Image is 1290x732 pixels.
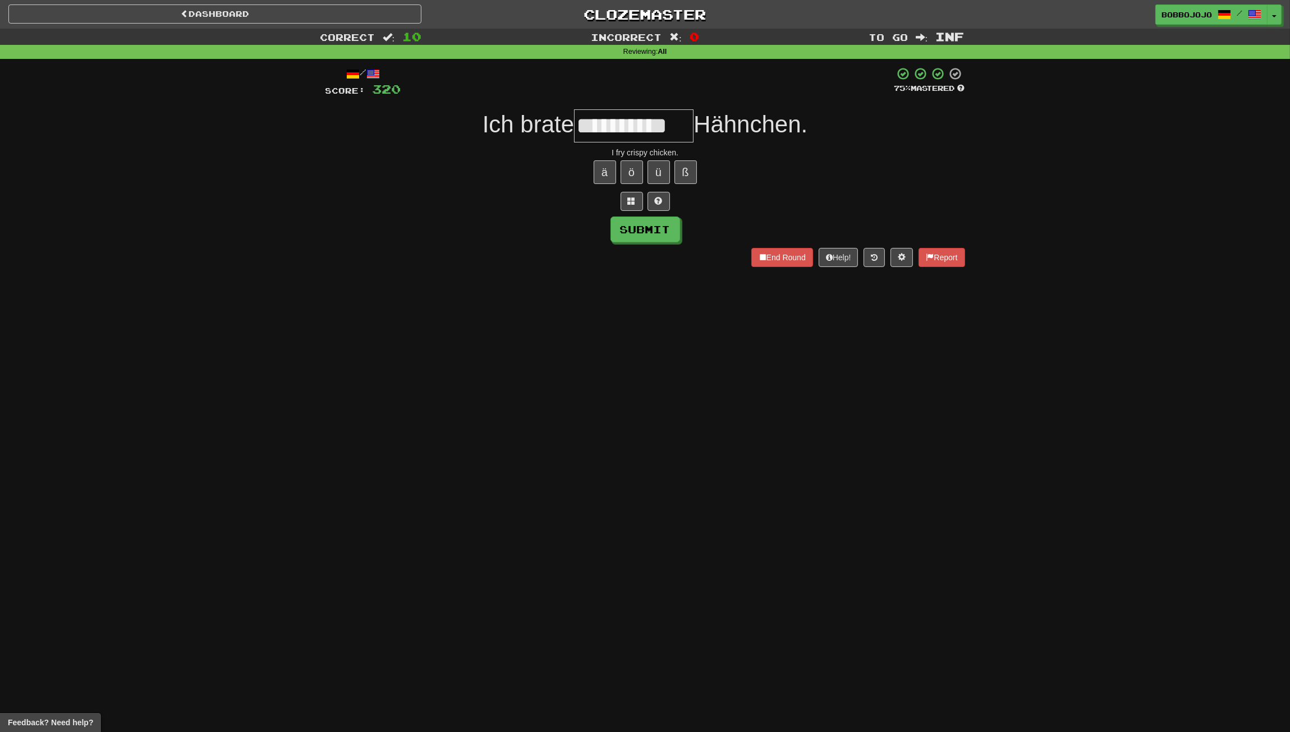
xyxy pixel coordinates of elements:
[690,30,699,43] span: 0
[864,248,885,267] button: Round history (alt+y)
[8,4,421,24] a: Dashboard
[919,248,965,267] button: Report
[819,248,859,267] button: Help!
[751,248,813,267] button: End Round
[894,84,965,94] div: Mastered
[325,86,366,95] span: Score:
[438,4,851,24] a: Clozemaster
[483,111,574,137] span: Ich brate
[402,30,421,43] span: 10
[935,30,964,43] span: Inf
[610,217,680,242] button: Submit
[894,84,911,93] span: 75 %
[320,31,375,43] span: Correct
[674,160,697,184] button: ß
[594,160,616,184] button: ä
[648,192,670,211] button: Single letter hint - you only get 1 per sentence and score half the points! alt+h
[869,31,908,43] span: To go
[373,82,401,96] span: 320
[669,33,682,42] span: :
[1237,9,1242,17] span: /
[591,31,662,43] span: Incorrect
[648,160,670,184] button: ü
[694,111,807,137] span: Hähnchen.
[916,33,928,42] span: :
[1155,4,1268,25] a: bobbojojo /
[8,717,93,728] span: Open feedback widget
[621,160,643,184] button: ö
[325,67,401,81] div: /
[325,147,965,158] div: I fry crispy chicken.
[658,48,667,56] strong: All
[383,33,395,42] span: :
[1162,10,1212,20] span: bobbojojo
[621,192,643,211] button: Switch sentence to multiple choice alt+p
